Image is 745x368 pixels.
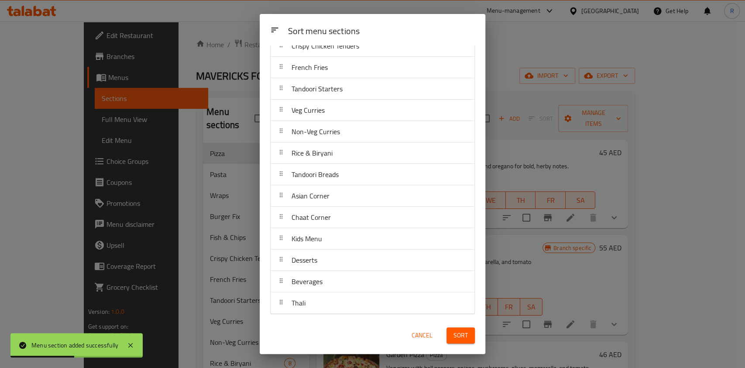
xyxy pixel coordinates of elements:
[446,327,475,344] button: Sort
[271,207,474,228] div: Chaat Corner
[292,168,339,181] span: Tandoori Breads
[292,211,331,224] span: Chaat Corner
[271,100,474,121] div: Veg Curries
[412,330,433,341] span: Cancel
[271,57,474,78] div: French Fries
[292,146,333,160] span: Rice & Biryani
[292,125,340,138] span: Non-Veg Curries
[271,142,474,164] div: Rice & Biryani
[271,78,474,100] div: Tandoori Starters
[271,228,474,250] div: Kids Menu
[292,253,317,267] span: Desserts
[453,330,468,341] span: Sort
[292,189,330,202] span: Asian Corner
[271,185,474,207] div: Asian Corner
[271,292,474,314] div: Thali
[292,61,328,74] span: French Fries
[271,271,474,292] div: Beverages
[292,39,359,52] span: Crispy Chicken Tenders
[31,340,118,350] div: Menu section added successfully
[292,232,322,245] span: Kids Menu
[408,327,436,344] button: Cancel
[271,121,474,142] div: Non-Veg Curries
[292,104,325,117] span: Veg Curries
[271,164,474,185] div: Tandoori Breads
[284,22,478,42] div: Sort menu sections
[292,296,306,309] span: Thali
[292,82,343,95] span: Tandoori Starters
[292,275,323,288] span: Beverages
[271,250,474,271] div: Desserts
[271,35,474,57] div: Crispy Chicken Tenders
